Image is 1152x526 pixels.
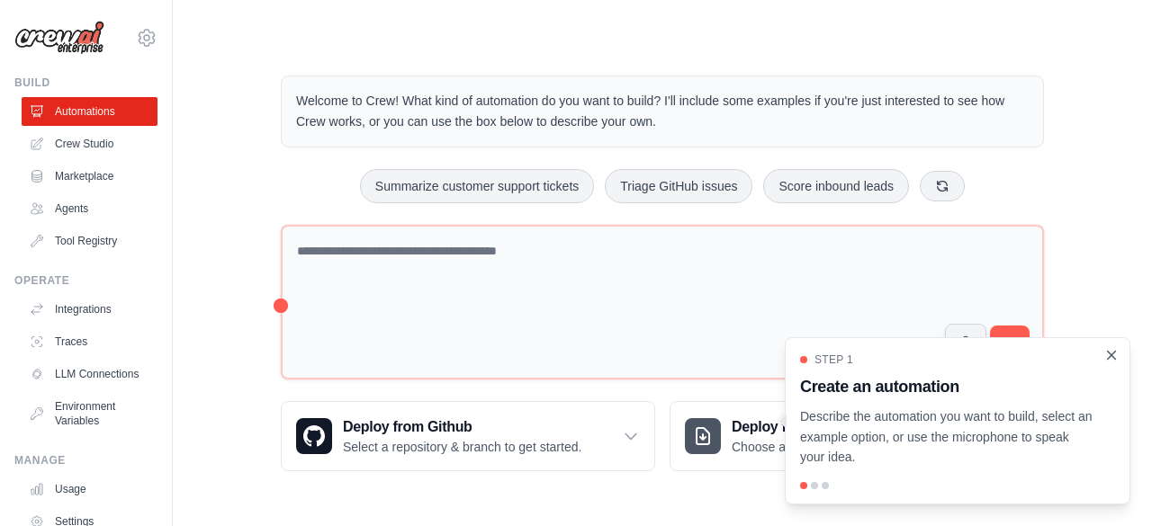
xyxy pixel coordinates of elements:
h3: Deploy from zip file [732,416,884,438]
a: LLM Connections [22,360,157,388]
a: Marketplace [22,162,157,191]
a: Environment Variables [22,392,157,435]
button: Summarize customer support tickets [360,169,594,203]
a: Tool Registry [22,227,157,255]
a: Automations [22,97,157,126]
h3: Deploy from Github [343,416,581,438]
iframe: Chat Widget [1062,440,1152,526]
p: Select a repository & branch to get started. [343,438,581,456]
div: Build [14,76,157,90]
p: Choose a zip file to upload. [732,438,884,456]
div: Manage [14,453,157,468]
a: Traces [22,327,157,356]
a: Integrations [22,295,157,324]
a: Agents [22,194,157,223]
div: Operate [14,273,157,288]
h3: Create an automation [800,374,1093,399]
span: Step 1 [814,352,853,367]
button: Triage GitHub issues [605,169,752,203]
a: Crew Studio [22,129,157,158]
img: Logo [14,21,104,55]
button: Score inbound leads [763,169,909,203]
a: Usage [22,475,157,504]
p: Welcome to Crew! What kind of automation do you want to build? I'll include some examples if you'... [296,91,1029,132]
p: Describe the automation you want to build, select an example option, or use the microphone to spe... [800,406,1093,468]
button: Close walkthrough [1104,348,1119,362]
